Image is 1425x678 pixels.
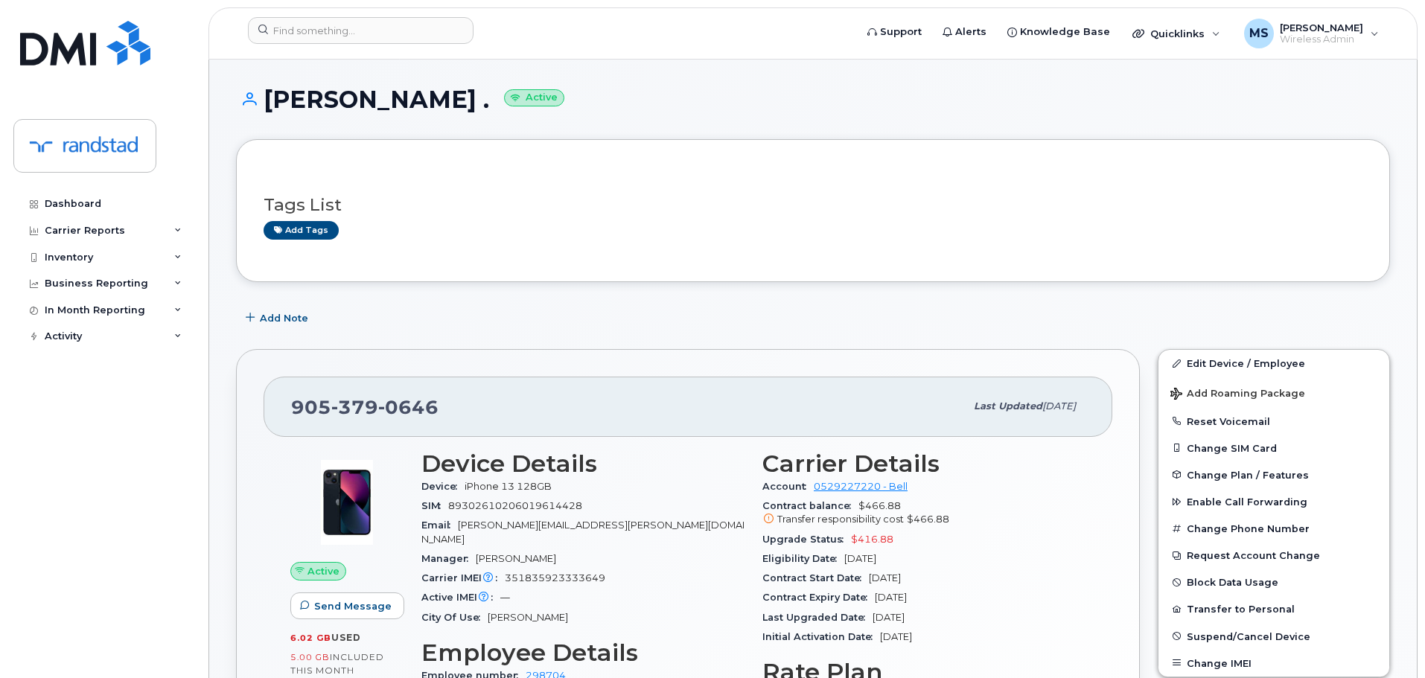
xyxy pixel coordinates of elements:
span: $466.88 [762,500,1086,527]
span: Initial Activation Date [762,631,880,642]
button: Change Phone Number [1158,515,1389,542]
span: [DATE] [875,592,907,603]
button: Change SIM Card [1158,435,1389,461]
button: Block Data Usage [1158,569,1389,595]
a: 0529227220 - Bell [814,481,908,492]
span: Active IMEI [421,592,500,603]
small: Active [504,89,564,106]
span: Suspend/Cancel Device [1187,630,1310,642]
span: 905 [291,396,439,418]
span: iPhone 13 128GB [465,481,552,492]
h1: [PERSON_NAME] . [236,86,1390,112]
span: 5.00 GB [290,652,330,662]
button: Change IMEI [1158,650,1389,677]
button: Send Message [290,592,404,619]
span: Device [421,481,465,492]
span: Contract Expiry Date [762,592,875,603]
span: Email [421,519,458,531]
button: Change Plan / Features [1158,461,1389,488]
button: Add Roaming Package [1158,377,1389,408]
span: [PERSON_NAME] [488,612,568,623]
span: $466.88 [907,514,949,525]
span: [DATE] [844,553,876,564]
span: Eligibility Date [762,553,844,564]
span: [DATE] [873,612,905,623]
h3: Employee Details [421,639,745,666]
button: Reset Voicemail [1158,408,1389,435]
span: Add Note [260,311,308,325]
span: [DATE] [869,572,901,583]
a: Add tags [264,221,339,240]
span: — [500,592,510,603]
span: 0646 [378,396,439,418]
span: [PERSON_NAME] [476,553,556,564]
span: [DATE] [1042,400,1076,412]
span: Upgrade Status [762,534,851,545]
span: [DATE] [880,631,912,642]
span: $416.88 [851,534,893,545]
span: Account [762,481,814,492]
button: Add Note [236,304,321,331]
button: Transfer to Personal [1158,595,1389,622]
h3: Device Details [421,450,745,477]
span: used [331,632,361,643]
span: Add Roaming Package [1170,388,1305,402]
span: Carrier IMEI [421,572,505,583]
span: 6.02 GB [290,633,331,643]
span: Last Upgraded Date [762,612,873,623]
button: Enable Call Forwarding [1158,488,1389,515]
span: 89302610206019614428 [448,500,582,511]
span: Manager [421,553,476,564]
img: image20231002-3703462-1ig824h.jpeg [302,458,392,547]
span: 379 [331,396,378,418]
span: included this month [290,651,384,676]
span: 351835923333649 [505,572,605,583]
span: Enable Call Forwarding [1187,496,1307,508]
span: [PERSON_NAME][EMAIL_ADDRESS][PERSON_NAME][DOMAIN_NAME] [421,519,745,544]
span: Transfer responsibility cost [777,514,904,525]
span: Change Plan / Features [1187,469,1309,480]
span: Last updated [974,400,1042,412]
span: Send Message [314,599,392,613]
h3: Carrier Details [762,450,1086,477]
span: City Of Use [421,612,488,623]
a: Edit Device / Employee [1158,350,1389,377]
button: Request Account Change [1158,542,1389,569]
span: Active [307,564,339,578]
span: SIM [421,500,448,511]
span: Contract balance [762,500,858,511]
button: Suspend/Cancel Device [1158,623,1389,650]
span: Contract Start Date [762,572,869,583]
h3: Tags List [264,196,1362,214]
